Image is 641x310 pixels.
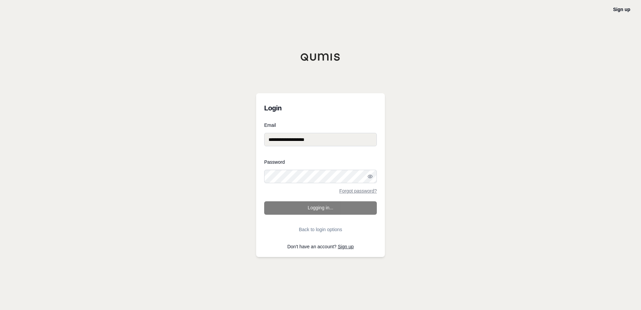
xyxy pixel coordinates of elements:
[264,123,377,127] label: Email
[613,7,630,12] a: Sign up
[300,53,341,61] img: Qumis
[264,101,377,115] h3: Login
[338,244,354,249] a: Sign up
[339,189,377,193] a: Forgot password?
[264,244,377,249] p: Don't have an account?
[264,223,377,236] button: Back to login options
[264,160,377,164] label: Password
